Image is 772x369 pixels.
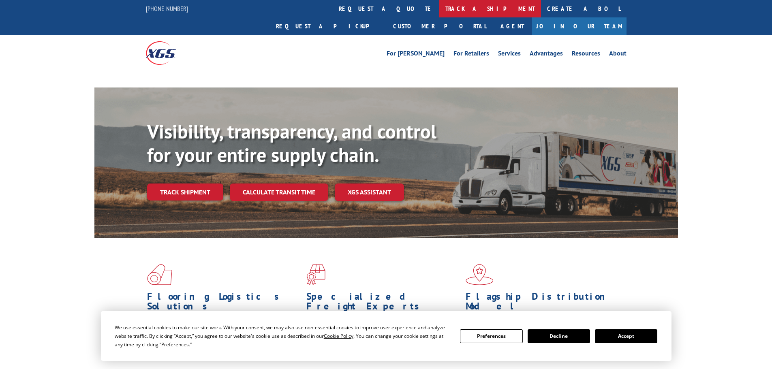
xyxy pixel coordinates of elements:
[532,17,627,35] a: Join Our Team
[161,341,189,348] span: Preferences
[146,4,188,13] a: [PHONE_NUMBER]
[270,17,387,35] a: Request a pickup
[306,264,325,285] img: xgs-icon-focused-on-flooring-red
[147,292,300,315] h1: Flooring Logistics Solutions
[387,17,492,35] a: Customer Portal
[147,119,436,167] b: Visibility, transparency, and control for your entire supply chain.
[595,329,657,343] button: Accept
[324,333,353,339] span: Cookie Policy
[147,183,223,200] a: Track shipment
[387,50,445,59] a: For [PERSON_NAME]
[147,264,172,285] img: xgs-icon-total-supply-chain-intelligence-red
[230,183,328,201] a: Calculate transit time
[460,329,522,343] button: Preferences
[572,50,600,59] a: Resources
[335,183,404,201] a: XGS ASSISTANT
[466,264,494,285] img: xgs-icon-flagship-distribution-model-red
[609,50,627,59] a: About
[498,50,521,59] a: Services
[306,292,460,315] h1: Specialized Freight Experts
[453,50,489,59] a: For Retailers
[528,329,590,343] button: Decline
[115,323,450,349] div: We use essential cookies to make our site work. With your consent, we may also use non-essential ...
[101,311,671,361] div: Cookie Consent Prompt
[492,17,532,35] a: Agent
[530,50,563,59] a: Advantages
[466,292,619,315] h1: Flagship Distribution Model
